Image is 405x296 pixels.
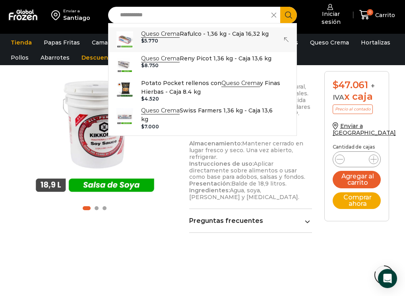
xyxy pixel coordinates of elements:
span: Go to slide 2 [95,206,99,210]
span: Iniciar sesión [311,10,349,26]
span: Go to slide 3 [103,206,107,210]
p: Potato Pocket rellenos con y Finas Hierbas - Caja 8.4 kg [141,79,281,97]
span: + IVA [333,82,375,101]
p: Precio al contado [333,104,373,114]
a: Tienda [7,35,36,50]
a: Queso Crema [306,35,353,50]
span: $ [141,96,144,102]
a: Descuentos [78,50,122,65]
div: Open Intercom Messenger [378,269,397,288]
span: $ [333,79,339,91]
a: Potato Pocket rellenos conQueso Cremay Finas Hierbas - Caja 8.4 kg $4.520 [109,77,296,104]
img: address-field-icon.svg [51,8,63,22]
strong: Instrucciones de uso: [189,160,254,167]
p: Rafulco - 1,36 kg - Caja 16,32 kg [141,29,269,38]
button: Comprar ahora [333,192,381,209]
span: $ [141,38,144,44]
div: x caja [333,79,381,103]
button: Agregar al carrito [333,171,381,188]
strong: Queso Crema [141,55,180,62]
span: Go to slide 1 [83,206,91,210]
button: Search button [280,7,297,23]
span: $ [141,124,144,130]
div: Enviar a [63,8,90,14]
a: Queso CremaSwiss Farmers 1,36 kg - Caja 13,6 kg $7.000 [109,104,296,132]
a: Queso CremaReny Picot 1,36 kg - Caja 13,6 kg $8.750 [109,52,296,77]
a: Enviar a [GEOGRAPHIC_DATA] [333,122,396,136]
bdi: 7.000 [141,124,159,130]
strong: Almacenamiento: [189,140,242,147]
p: Cantidad de cajas [333,144,381,150]
span: $ [141,62,144,68]
div: 1 / 3 [26,60,164,198]
a: Papas Fritas [40,35,84,50]
a: 0 Carrito [357,6,397,24]
span: 0 [367,9,373,15]
bdi: 5.770 [141,38,158,44]
strong: Queso Crema [221,79,260,87]
div: Santiago [63,14,90,22]
a: Hortalizas [357,35,394,50]
p: Mantener cerrado en lugar fresco y seco. Una vez abierto, refrigerar. Aplicar directamente sobre ... [189,140,312,200]
input: Product quantity [349,154,364,165]
a: Camarones [88,35,128,50]
bdi: 8.750 [141,62,158,68]
bdi: 4.520 [141,96,159,102]
strong: Ingredientes: [189,187,230,194]
a: Abarrotes [37,50,74,65]
a: Queso CremaRafulco - 1,36 kg - Caja 16,32 kg $5.770 [109,27,296,52]
a: Preguntas frecuentes [189,217,312,224]
a: Pollos [7,50,33,65]
span: Carrito [373,11,395,19]
p: Swiss Farmers 1,36 kg - Caja 13,6 kg [141,106,281,124]
img: salsa de soya kikkoman [26,60,164,198]
bdi: 47.061 [333,79,368,91]
strong: Presentación: [189,180,231,187]
strong: Queso Crema [141,30,180,38]
p: Reny Picot 1,36 kg - Caja 13,6 kg [141,54,271,63]
strong: Queso Crema [141,107,180,114]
